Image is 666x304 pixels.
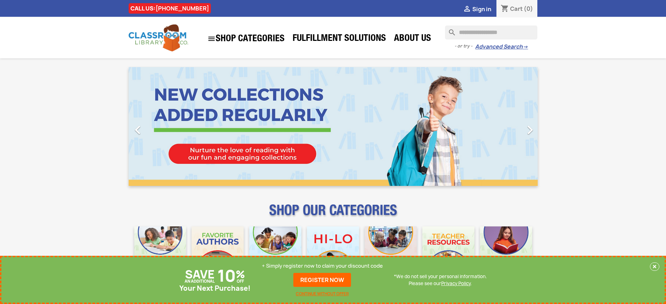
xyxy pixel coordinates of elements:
div: CALL US: [129,3,211,14]
a: About Us [391,32,435,46]
a: SHOP CATEGORIES [204,31,288,46]
a: Next [476,67,538,186]
i:  [521,121,539,139]
img: CLC_Teacher_Resources_Mobile.jpg [422,226,474,278]
a: Fulfillment Solutions [289,32,389,46]
ul: Carousel container [129,67,538,186]
i:  [207,35,216,43]
img: Classroom Library Company [129,24,188,51]
p: SHOP OUR CATEGORIES [129,208,538,221]
a:  Sign in [463,5,491,13]
img: CLC_Dyslexia_Mobile.jpg [480,226,532,278]
span: (0) [524,5,533,13]
span: - or try - [454,43,475,50]
span: Sign in [472,5,491,13]
span: Cart [510,5,523,13]
img: CLC_HiLo_Mobile.jpg [307,226,359,278]
input: Search [445,26,537,39]
img: CLC_Bulk_Mobile.jpg [134,226,186,278]
img: CLC_Fiction_Nonfiction_Mobile.jpg [365,226,417,278]
i:  [129,121,146,139]
img: CLC_Favorite_Authors_Mobile.jpg [192,226,244,278]
a: Previous [129,67,190,186]
i: shopping_cart [501,5,509,13]
i: search [445,26,453,34]
a: [PHONE_NUMBER] [156,5,209,12]
i:  [463,5,471,14]
img: CLC_Phonics_And_Decodables_Mobile.jpg [249,226,301,278]
a: Advanced Search→ [475,43,528,50]
span: → [523,43,528,50]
